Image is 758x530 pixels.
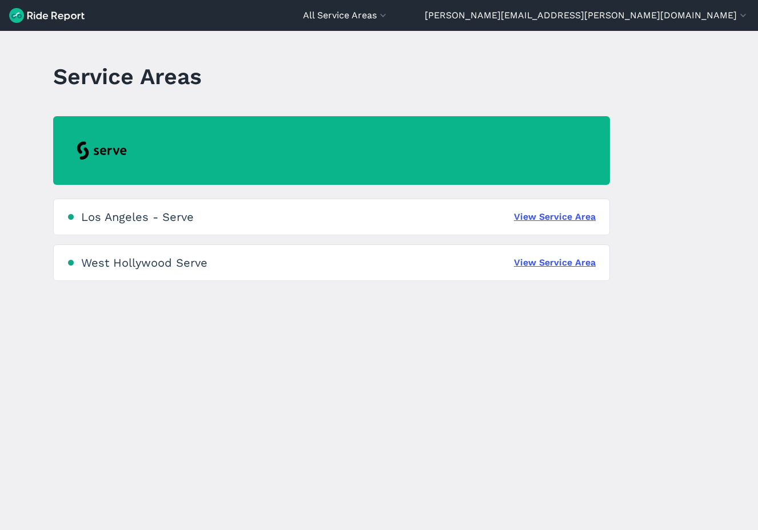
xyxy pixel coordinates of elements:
a: View Service Area [514,256,596,270]
h1: Service Areas [53,61,202,92]
img: Serve Robotics [67,135,137,167]
a: View Service Area [514,210,596,224]
button: All Service Areas [303,9,389,22]
div: West Hollywood Serve [81,256,208,270]
div: Los Angeles - Serve [81,210,194,224]
img: Ride Report [9,8,85,23]
button: [PERSON_NAME][EMAIL_ADDRESS][PERSON_NAME][DOMAIN_NAME] [425,9,749,22]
